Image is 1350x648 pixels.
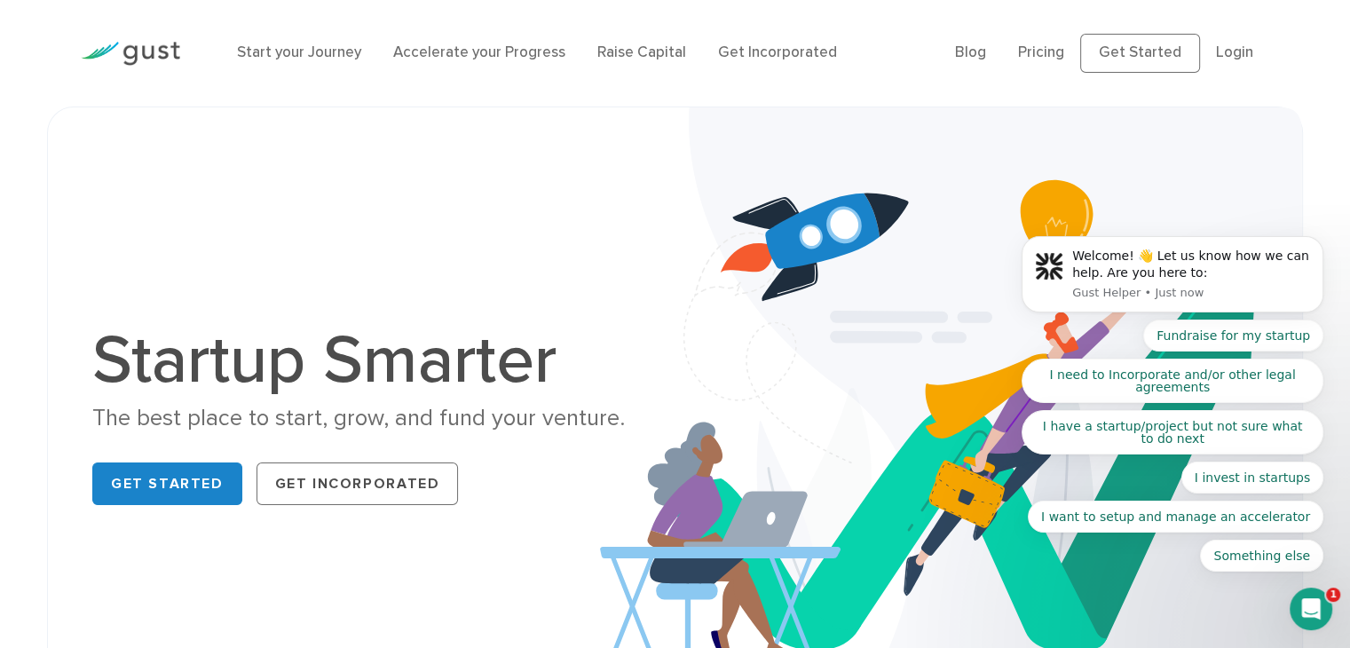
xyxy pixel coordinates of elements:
[237,43,361,61] a: Start your Journey
[257,462,459,505] a: Get Incorporated
[92,403,661,434] div: The best place to start, grow, and fund your venture.
[92,462,242,505] a: Get Started
[1290,588,1332,630] iframe: Intercom live chat
[81,42,180,66] img: Gust Logo
[955,43,986,61] a: Blog
[597,43,686,61] a: Raise Capital
[718,43,837,61] a: Get Incorporated
[92,327,661,394] h1: Startup Smarter
[1326,588,1340,602] span: 1
[393,43,565,61] a: Accelerate your Progress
